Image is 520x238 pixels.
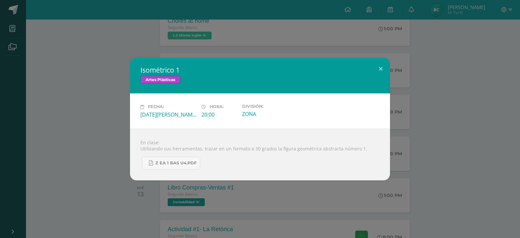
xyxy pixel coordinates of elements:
[242,104,298,109] label: División:
[155,161,197,166] span: Z eA 1 Bas U4.pdf
[130,129,390,180] div: En clase: Utilizando sus herramientas, trazar en un formato a 30 grados la figura geométrica abst...
[210,105,224,109] span: Hora:
[140,76,180,84] span: Artes Plásticas
[148,105,164,109] span: Fecha:
[371,58,390,80] button: Close (Esc)
[142,157,200,170] a: Z eA 1 Bas U4.pdf
[201,111,237,118] div: 20:00
[242,110,298,118] div: ZONA
[140,111,196,118] div: [DATE][PERSON_NAME]
[140,65,380,75] h2: Isométrico 1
